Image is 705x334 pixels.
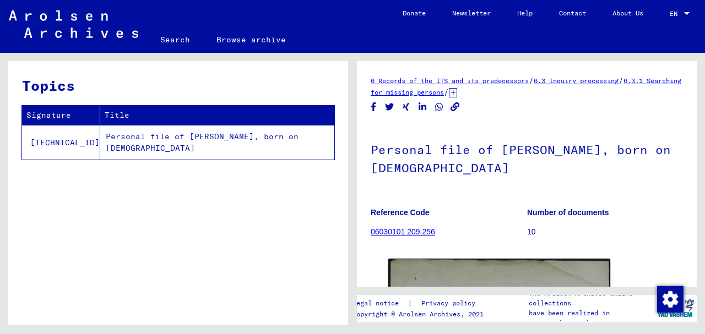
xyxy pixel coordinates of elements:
a: 6 Records of the ITS and its predecessors [371,76,529,85]
td: Personal file of [PERSON_NAME], born on [DEMOGRAPHIC_DATA] [100,125,334,160]
a: 6.3 Inquiry processing [534,76,619,85]
img: Change consent [657,286,684,313]
a: Privacy policy [413,298,489,309]
button: Share on LinkedIn [417,100,429,114]
a: Browse archive [203,26,299,53]
a: Search [147,26,203,53]
h3: Topics [22,75,334,96]
th: Title [100,106,334,125]
p: The Arolsen Archives online collections [529,288,654,308]
td: [TECHNICAL_ID] [22,125,100,160]
a: Legal notice [352,298,408,309]
button: Share on Facebook [368,100,379,114]
button: Share on Xing [400,100,412,114]
p: 10 [527,226,683,238]
p: have been realized in partnership with [529,308,654,328]
h1: Personal file of [PERSON_NAME], born on [DEMOGRAPHIC_DATA] [371,124,683,191]
button: Copy link [449,100,461,114]
span: / [529,75,534,85]
button: Share on Twitter [384,100,395,114]
span: EN [670,10,682,18]
img: yv_logo.png [655,294,696,322]
p: Copyright © Arolsen Archives, 2021 [352,309,489,319]
button: Share on WhatsApp [433,100,445,114]
b: Reference Code [371,208,430,217]
span: / [619,75,623,85]
th: Signature [22,106,100,125]
div: | [352,298,489,309]
b: Number of documents [527,208,609,217]
span: / [444,87,449,97]
a: 06030101 209.256 [371,227,435,236]
img: Arolsen_neg.svg [9,10,138,38]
